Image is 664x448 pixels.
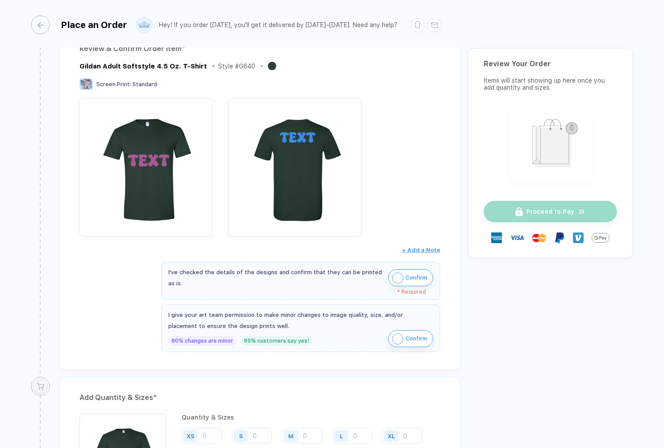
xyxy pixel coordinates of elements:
[592,229,609,247] img: GPay
[241,336,312,346] div: 95% customers say yes!
[168,336,236,346] div: 80% changes are minor
[484,77,617,91] div: Items will start showing up here once you add quantity and sizes.
[406,271,427,285] span: Confirm
[61,20,127,30] div: Place an Order
[80,78,93,90] img: Screen Print
[388,432,395,439] div: XL
[402,247,440,253] span: + Add a Note
[532,231,546,245] img: master-card
[96,81,131,88] span: Screen Print :
[168,309,433,332] div: I give your art team permission to make minor changes to image quality, size, and/or placement to...
[491,232,502,243] img: express
[392,272,403,284] img: icon
[233,103,357,227] img: 63e8e322-0cfb-4316-9f05-6fce408bb085_nt_back_1756171772248.jpg
[510,231,524,245] img: visa
[388,269,433,286] button: iconConfirm
[402,243,440,257] button: + Add a Note
[573,232,584,243] img: Venmo
[168,267,384,289] div: I've checked the details of the designs and confirm that they can be printed as is.
[80,62,207,70] div: Gildan Adult Softstyle 4.5 Oz. T-Shirt
[136,17,152,33] img: user profile
[239,432,243,439] div: S
[80,42,440,56] div: Review & Confirm Order Item
[159,21,398,29] div: Hey! If you order [DATE], you'll get it delivered by [DATE]–[DATE]. Need any help?
[187,432,195,439] div: XS
[80,391,440,405] div: Add Quantity & Sizes
[554,232,565,243] img: Paypal
[406,332,427,346] span: Confirm
[182,414,440,421] div: Quantity & Sizes
[340,432,343,439] div: L
[514,113,587,177] img: shopping_bag.png
[218,63,255,70] div: Style # G640
[168,289,426,295] div: * Required
[84,103,208,227] img: 63e8e322-0cfb-4316-9f05-6fce408bb085_nt_front_1756171772240.jpg
[132,81,157,88] span: Standard
[388,330,433,347] button: iconConfirm
[288,432,294,439] div: M
[484,60,617,68] div: Review Your Order
[392,333,403,344] img: icon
